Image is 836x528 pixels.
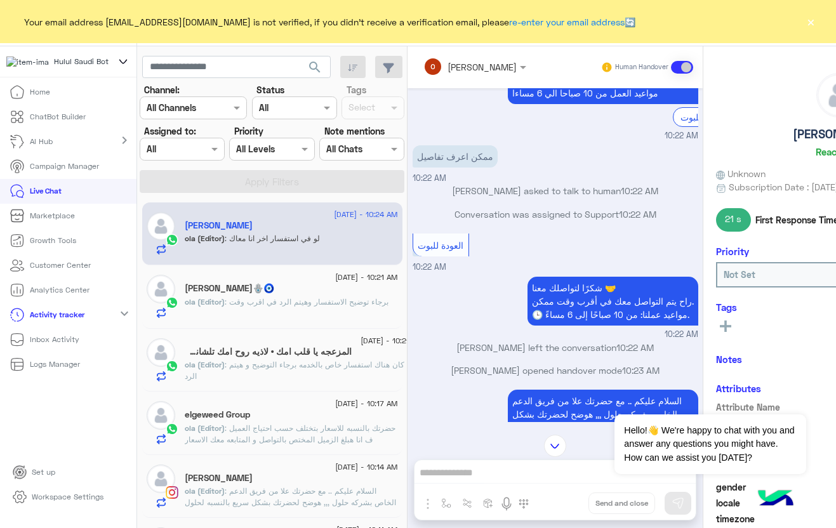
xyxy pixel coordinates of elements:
h5: المزعجه يا قلب امك • لاذيه روح امك تلشاني عشانك مش عشاني [185,346,352,357]
label: Priority [234,124,263,138]
h6: Priority [716,246,749,257]
span: ola (Editor) [185,486,225,496]
div: العودة للبوت [673,107,733,127]
label: Assigned to: [144,124,196,138]
img: scroll [544,435,566,457]
span: Unknown [716,167,766,180]
span: 10:22 AM [413,262,446,272]
a: re-enter your email address [509,16,625,27]
p: Home [30,86,50,98]
img: 114004088273201 [6,56,49,68]
span: [DATE] - 10:14 AM [335,461,397,473]
img: hulul-logo.png [753,477,798,522]
p: Campaign Manager [30,161,99,172]
span: 10:22 AM [619,209,656,220]
mat-icon: expand_more [117,306,132,321]
span: اذا كان هناك استفسار خاص بالخدمه برجاء التوضيح و هيتم الرد [185,360,414,381]
span: 10:22 AM [413,173,446,183]
span: 10:22 AM [665,329,698,341]
span: ola (Editor) [185,234,225,243]
h5: Mohamed Abdelsalam [185,473,253,484]
span: لو في استفسار اخر انا معاك [225,234,320,243]
mat-icon: chevron_right [117,133,132,148]
img: WhatsApp [166,296,178,309]
img: defaultAdmin.png [147,338,175,367]
img: defaultAdmin.png [147,401,175,430]
span: search [307,60,322,75]
a: Set up [3,460,65,485]
p: ChatBot Builder [30,111,86,122]
span: ola (Editor) [185,360,225,369]
span: [DATE] - 10:17 AM [335,398,397,409]
p: Customer Center [30,260,91,271]
span: Your email address [EMAIL_ADDRESS][DOMAIN_NAME] is not verified, if you didn't receive a verifica... [24,15,635,29]
img: WhatsApp [166,234,178,246]
span: 10:23 AM [622,365,660,376]
p: Workspace Settings [32,491,103,503]
span: [DATE] - 10:24 AM [334,209,397,220]
span: 21 s [716,208,751,231]
h6: Attributes [716,383,761,394]
a: Workspace Settings [3,485,114,510]
p: Analytics Center [30,284,90,296]
p: Activity tracker [30,309,84,320]
button: Apply Filters [140,170,405,193]
span: ola (Editor) [185,423,225,433]
h5: Wael khattab [185,220,253,231]
span: 10:22 AM [621,185,658,196]
button: search [300,56,331,83]
p: [PERSON_NAME] asked to talk to human [413,184,698,197]
p: Marketplace [30,210,75,221]
img: WhatsApp [166,423,178,435]
span: السلام عليكم .. مع حضرتك علا من فريق الدعم الخاص بشركه حلول ,,, هوضح لحضرتك بشكل سريع بالنسبه لحل... [512,395,691,526]
button: × [804,15,817,28]
span: 10:22 AM [616,342,654,353]
p: [PERSON_NAME] left the conversation [413,341,698,354]
span: برجاء توضيح الاستفسار وهيتم الرد في اقرب وقت [225,297,388,307]
p: [PERSON_NAME] opened handover mode [413,364,698,377]
p: Conversation was assigned to Support [413,208,698,221]
span: حضرتك بالنسبه للاسعار بتختلف حسب احتياج العميل ف انا هبلغ الزميل المختص بالتواصل و المتابعه معك ا... [185,423,395,444]
span: Hulul Saudi Bot [54,56,109,67]
span: العودة للبوت [418,240,463,251]
p: Growth Tools [30,235,76,246]
img: defaultAdmin.png [147,465,175,493]
h5: Abdulrahmman🪬🧿 [185,283,274,294]
h6: Notes [716,353,742,365]
h5: elgeweed Group [185,409,250,420]
img: defaultAdmin.png [147,275,175,303]
p: 21/8/2025, 10:22 AM [413,145,498,168]
label: Status [256,83,284,96]
p: AI Hub [30,136,53,147]
span: [DATE] - 10:21 AM [361,335,423,346]
button: Send and close [588,492,655,514]
p: Live Chat [30,185,62,197]
p: Logs Manager [30,359,80,370]
p: 21/8/2025, 10:22 AM [527,277,698,326]
label: Channel: [144,83,180,96]
img: Instagram [166,486,178,499]
small: Human Handover [615,62,668,72]
span: ola (Editor) [185,297,225,307]
span: 10:22 AM [665,130,698,142]
p: Inbox Activity [30,334,79,345]
span: [DATE] - 10:21 AM [335,272,397,283]
label: Note mentions [324,124,385,138]
p: Set up [32,466,55,478]
img: WhatsApp [166,360,178,373]
span: Hello!👋 We're happy to chat with you and answer any questions you might have. How can we assist y... [614,414,806,474]
img: defaultAdmin.png [147,212,175,241]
